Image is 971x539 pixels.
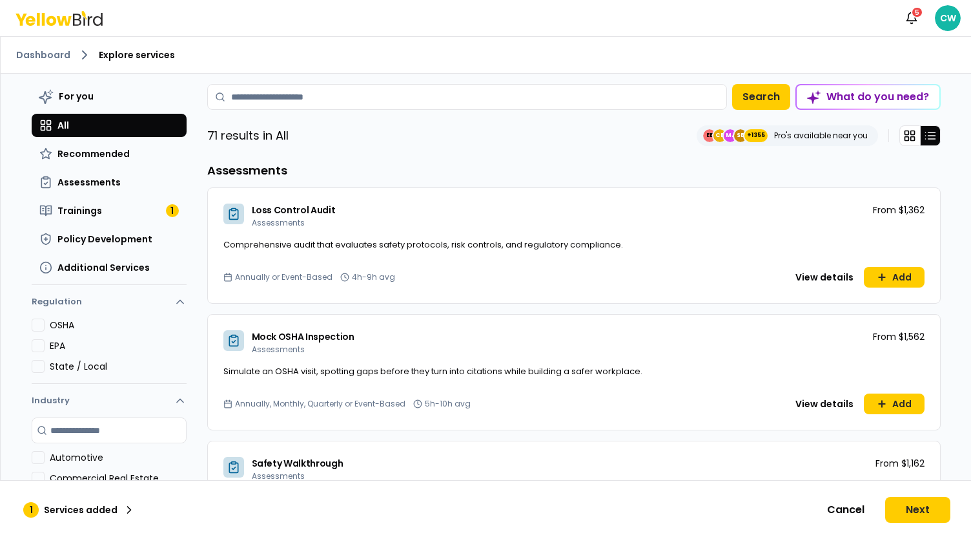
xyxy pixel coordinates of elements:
[235,272,332,282] span: Annually or Event-Based
[873,204,925,217] p: From $1,362
[32,319,187,383] div: Regulation
[32,142,187,165] button: Recommended
[747,129,765,142] span: +1355
[812,497,880,523] button: Cancel
[788,394,861,414] button: View details
[724,129,737,142] span: MJ
[50,472,187,485] label: Commercial Real Estate
[885,497,950,523] button: Next
[734,129,747,142] span: SE
[32,227,187,251] button: Policy Development
[899,5,925,31] button: 5
[50,339,187,352] label: EPA
[864,394,925,414] button: Add
[32,84,187,109] button: For you
[235,399,405,409] span: Annually, Monthly, Quarterly or Event-Based
[875,457,925,470] p: From $1,162
[873,330,925,343] p: From $1,562
[797,85,939,109] div: What do you need?
[57,176,121,189] span: Assessments
[57,233,152,246] span: Policy Development
[864,267,925,288] button: Add
[732,84,790,110] button: Search
[774,131,868,141] p: Pro's available near you
[911,6,923,18] div: 5
[703,129,716,142] span: EE
[50,451,187,464] label: Automotive
[252,470,305,481] span: Assessments
[57,119,69,132] span: All
[57,204,102,217] span: Trainings
[32,384,187,417] button: Industry
[166,204,179,217] div: 1
[223,365,642,377] span: Simulate an OSHA visit, spotting gaps before they turn into citations while building a safer work...
[57,261,150,274] span: Additional Services
[795,84,941,110] button: What do you need?
[788,267,861,288] button: View details
[32,256,187,279] button: Additional Services
[32,114,187,137] button: All
[223,238,623,251] span: Comprehensive audit that evaluates safety protocols, risk controls, and regulatory compliance.
[425,399,471,409] span: 5h-10h avg
[252,204,336,217] span: Loss Control Audit
[935,5,961,31] span: CW
[99,48,175,61] span: Explore services
[252,217,305,228] span: Assessments
[15,497,143,523] button: 1Services added
[252,344,305,355] span: Assessments
[16,47,956,63] nav: breadcrumb
[252,330,354,343] span: Mock OSHA Inspection
[16,48,70,61] a: Dashboard
[352,272,395,282] span: 4h-9h avg
[32,199,187,222] button: Trainings1
[57,147,130,160] span: Recommended
[23,502,39,518] div: 1
[50,319,187,332] label: OSHA
[32,171,187,194] button: Assessments
[252,457,343,470] span: Safety Walkthrough
[207,127,289,145] p: 71 results in All
[50,360,187,373] label: State / Local
[59,90,94,103] span: For you
[713,129,726,142] span: CE
[32,290,187,319] button: Regulation
[207,162,941,180] h3: Assessments
[44,503,118,516] p: Services added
